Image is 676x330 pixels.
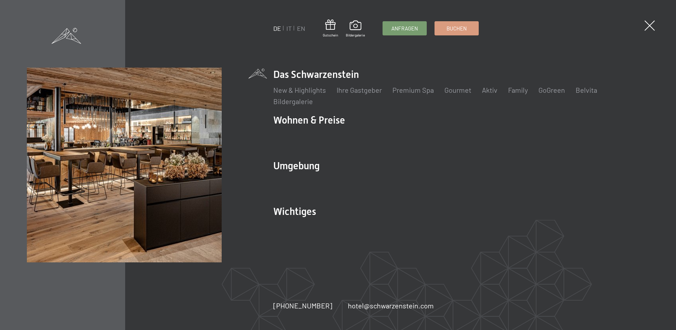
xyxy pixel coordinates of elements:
[383,22,426,35] a: Anfragen
[273,301,332,310] span: [PHONE_NUMBER]
[273,301,332,311] a: [PHONE_NUMBER]
[323,33,338,38] span: Gutschein
[348,301,434,311] a: hotel@schwarzenstein.com
[346,21,365,38] a: Bildergalerie
[346,33,365,38] span: Bildergalerie
[337,86,382,94] a: Ihre Gastgeber
[508,86,528,94] a: Family
[297,24,305,32] a: EN
[323,19,338,38] a: Gutschein
[576,86,597,94] a: Belvita
[273,86,326,94] a: New & Highlights
[391,25,418,32] span: Anfragen
[392,86,434,94] a: Premium Spa
[273,24,281,32] a: DE
[444,86,471,94] a: Gourmet
[435,22,478,35] a: Buchen
[286,24,292,32] a: IT
[273,97,313,106] a: Bildergalerie
[538,86,565,94] a: GoGreen
[482,86,497,94] a: Aktiv
[447,25,467,32] span: Buchen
